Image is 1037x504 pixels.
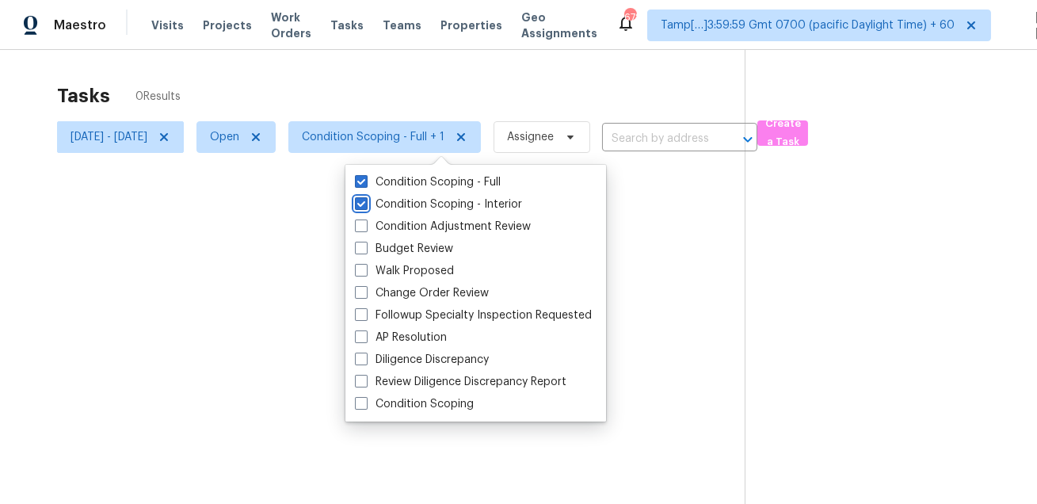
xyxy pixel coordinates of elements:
[355,374,566,390] label: Review Diligence Discrepancy Report
[355,285,489,301] label: Change Order Review
[355,330,447,346] label: AP Resolution
[355,197,522,212] label: Condition Scoping - Interior
[355,307,592,323] label: Followup Specialty Inspection Requested
[355,241,453,257] label: Budget Review
[355,396,474,412] label: Condition Scoping
[355,263,454,279] label: Walk Proposed
[355,352,489,368] label: Diligence Discrepancy
[355,219,531,235] label: Condition Adjustment Review
[624,10,635,25] div: 672
[355,174,501,190] label: Condition Scoping - Full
